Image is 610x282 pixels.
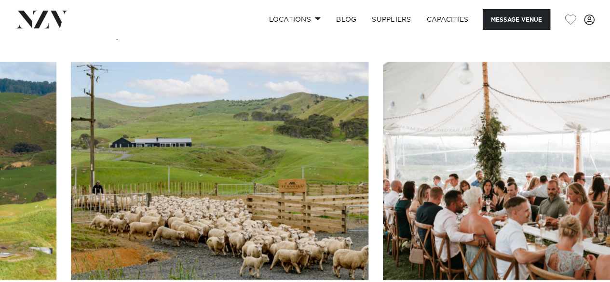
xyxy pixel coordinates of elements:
[419,9,476,30] a: Capacities
[483,9,550,30] button: Message Venue
[15,11,68,28] img: nzv-logo.png
[261,9,328,30] a: Locations
[71,62,368,280] swiper-slide: 2 / 26
[364,9,419,30] a: SUPPLIERS
[328,9,364,30] a: BLOG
